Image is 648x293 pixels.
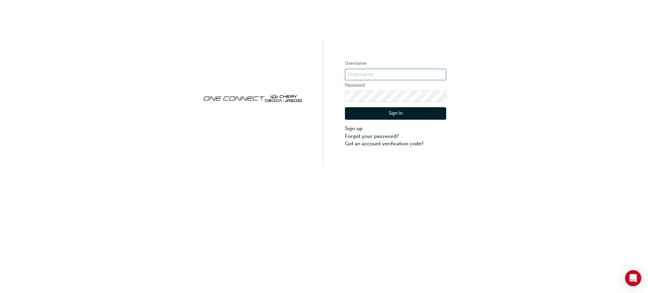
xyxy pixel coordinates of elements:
label: Password [345,81,446,89]
img: oneconnect [202,89,303,107]
div: Open Intercom Messenger [625,270,641,286]
a: Forgot your password? [345,133,446,140]
button: Sign In [345,107,446,120]
input: Username [345,69,446,80]
label: Username [345,59,446,67]
a: Sign up [345,125,446,133]
a: Got an account verification code? [345,140,446,148]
